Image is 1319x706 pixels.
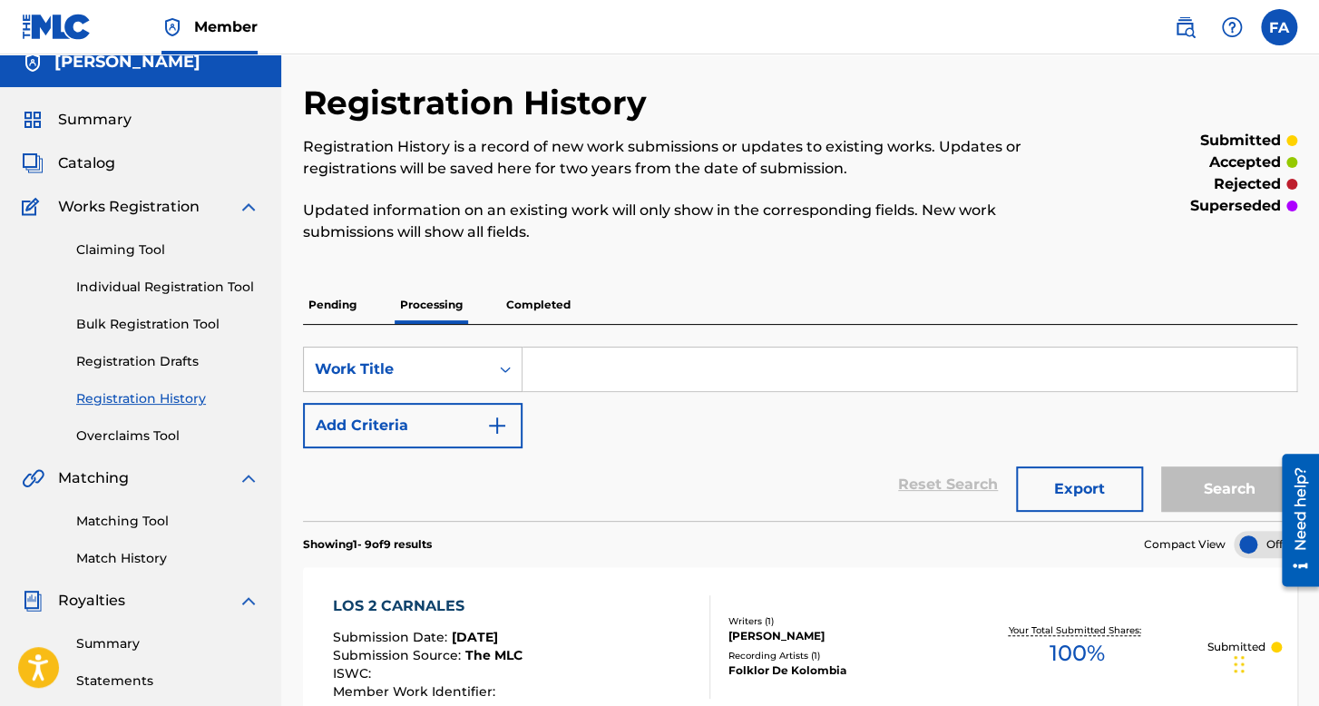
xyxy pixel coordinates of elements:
p: Registration History is a record of new work submissions or updates to existing works. Updates or... [303,136,1069,180]
p: Your Total Submitted Shares: [1009,623,1146,637]
span: 100 % [1050,637,1105,670]
img: expand [238,590,259,612]
div: Help [1214,9,1250,45]
a: Statements [76,672,259,691]
p: superseded [1190,195,1281,217]
iframe: Resource Center [1268,447,1319,593]
form: Search Form [303,347,1297,521]
div: User Menu [1261,9,1297,45]
a: Registration Drafts [76,352,259,371]
span: Summary [58,109,132,131]
img: Catalog [22,152,44,174]
img: expand [238,196,259,218]
img: MLC Logo [22,14,92,40]
p: Submitted [1207,639,1265,655]
img: Top Rightsholder [161,16,183,38]
img: Accounts [22,52,44,74]
a: CatalogCatalog [22,152,115,174]
div: Widget de chat [1228,619,1319,706]
p: accepted [1209,152,1281,173]
img: search [1174,16,1196,38]
p: Pending [303,286,362,324]
span: ISWC : [333,665,376,681]
span: Royalties [58,590,125,612]
div: Recording Artists ( 1 ) [728,649,946,662]
a: SummarySummary [22,109,132,131]
span: Submission Date : [333,629,452,645]
img: Works Registration [22,196,45,218]
img: Matching [22,467,44,489]
a: Overclaims Tool [76,427,259,446]
p: Processing [395,286,468,324]
img: Summary [22,109,44,131]
a: Registration History [76,389,259,408]
button: Add Criteria [303,403,523,448]
span: [DATE] [452,629,498,645]
img: Royalties [22,590,44,612]
div: Writers ( 1 ) [728,614,946,628]
span: Compact View [1144,536,1226,553]
button: Export [1016,466,1143,512]
span: Submission Source : [333,647,465,663]
p: Updated information on an existing work will only show in the corresponding fields. New work subm... [303,200,1069,243]
a: Matching Tool [76,512,259,531]
h2: Registration History [303,83,656,123]
span: Member [194,16,258,37]
a: Claiming Tool [76,240,259,260]
span: The MLC [465,647,523,663]
img: help [1221,16,1243,38]
div: [PERSON_NAME] [728,628,946,644]
span: Matching [58,467,129,489]
p: rejected [1214,173,1281,195]
a: Summary [76,634,259,653]
div: Folklor De Kolombia [728,662,946,679]
div: Work Title [315,358,478,380]
h5: Francisco Aleman Guerrero [54,52,200,73]
div: Arrastrar [1234,637,1245,691]
a: Individual Registration Tool [76,278,259,297]
p: submitted [1200,130,1281,152]
span: Member Work Identifier : [333,683,500,700]
span: Works Registration [58,196,200,218]
a: Bulk Registration Tool [76,315,259,334]
a: Public Search [1167,9,1203,45]
a: Match History [76,549,259,568]
p: Completed [501,286,576,324]
img: expand [238,467,259,489]
span: Catalog [58,152,115,174]
img: 9d2ae6d4665cec9f34b9.svg [486,415,508,436]
p: Showing 1 - 9 of 9 results [303,536,432,553]
iframe: Chat Widget [1228,619,1319,706]
div: LOS 2 CARNALES [333,595,523,617]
